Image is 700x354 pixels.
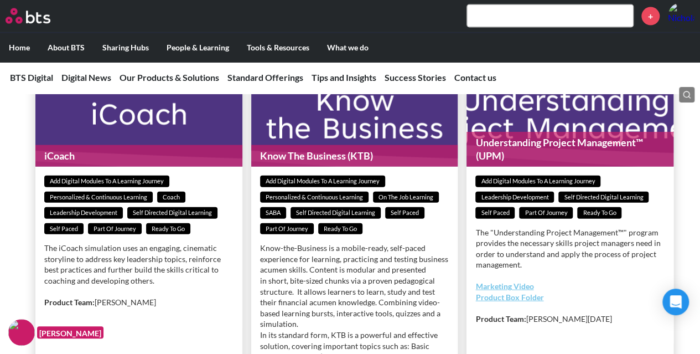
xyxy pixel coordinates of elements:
label: About BTS [39,33,94,62]
a: Success Stories [385,72,446,83]
span: Personalized & Continuous Learning [260,192,369,203]
span: Add Digital Modules to a Learning Journey [260,176,385,187]
a: Tips and Insights [312,72,376,83]
span: Coach [157,192,185,203]
a: Marketing Video [475,281,533,291]
a: Standard Offerings [227,72,303,83]
p: [PERSON_NAME][DATE] [475,314,665,325]
span: SABA [260,207,286,219]
span: Add Digital Modules to a Learning Journey [44,176,169,187]
label: Tools & Resources [238,33,318,62]
img: Nicholas Choe [668,3,694,29]
span: Self Directed Digital Learning [127,207,217,219]
div: Open Intercom Messenger [662,289,689,315]
img: BTS Logo [6,8,50,24]
a: + [641,7,660,25]
label: What we do [318,33,377,62]
strong: Product Team: [475,314,526,324]
a: Go home [6,8,71,24]
span: On The Job Learning [373,192,439,203]
span: Leadership Development [475,192,554,203]
h1: iCoach [35,145,242,167]
label: Sharing Hubs [94,33,158,62]
span: Ready to go [318,223,362,235]
a: Profile [668,3,694,29]
a: Product Box Folder [475,293,543,302]
img: F [8,319,35,346]
p: The "Understanding Project Management™" program provides the necessary skills project managers ne... [475,227,665,270]
label: People & Learning [158,33,238,62]
h1: Understanding Project Management™ (UPM) [466,132,673,167]
span: Part of Journey [88,223,142,235]
a: Our Products & Solutions [120,72,219,83]
a: Contact us [454,72,496,83]
span: Part of Journey [260,223,314,235]
span: Ready to go [577,207,621,219]
span: Self Directed Digital Learning [558,192,649,203]
p: [PERSON_NAME] [44,297,234,308]
h1: Know The Business (KTB) [251,145,458,167]
span: Part of Journey [519,207,573,219]
span: Self paced [475,207,515,219]
strong: Product Team: [44,297,95,307]
span: Leadership Development [44,207,123,219]
a: Digital News [61,72,111,83]
figcaption: [PERSON_NAME] [37,326,103,339]
p: The iCoach simulation uses an engaging, cinematic storyline to address key leadership topics, rei... [44,243,234,286]
span: Self paced [44,223,84,235]
a: BTS Digital [10,72,53,83]
span: Personalized & Continuous Learning [44,192,153,203]
span: Self paced [385,207,424,219]
span: Ready to go [146,223,190,235]
span: Self Directed Digital Learning [291,207,381,219]
span: Add Digital Modules to a Learning Journey [475,176,600,187]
